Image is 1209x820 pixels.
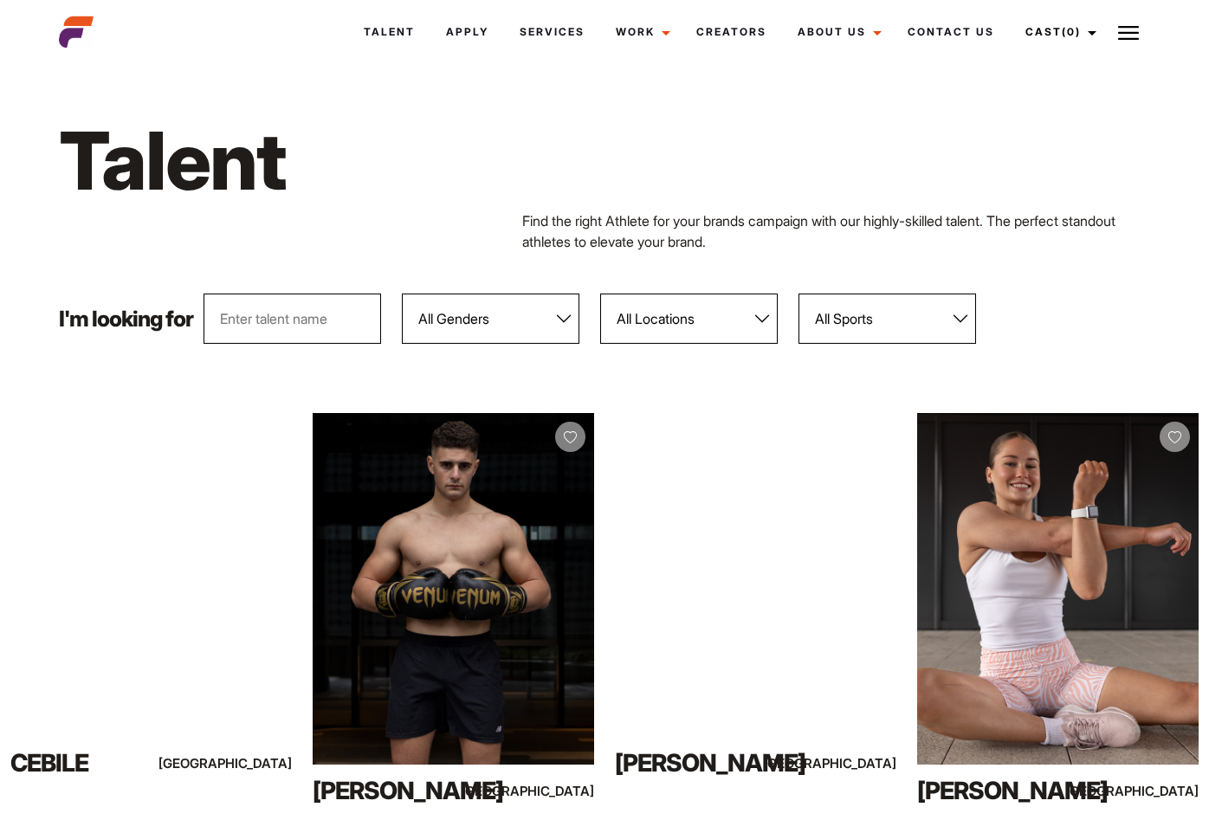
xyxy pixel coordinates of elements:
img: cropped-aefm-brand-fav-22-square.png [59,15,94,49]
input: Enter talent name [204,294,381,344]
img: Burger icon [1118,23,1139,43]
span: (0) [1062,25,1081,38]
div: Cebile [10,746,179,780]
div: [GEOGRAPHIC_DATA] [812,752,897,774]
h1: Talent [59,111,687,210]
div: [PERSON_NAME] [917,773,1086,808]
p: Find the right Athlete for your brands campaign with our highly-skilled talent. The perfect stand... [522,210,1150,252]
a: Cast(0) [1010,9,1107,55]
a: Services [504,9,600,55]
div: [PERSON_NAME] [313,773,482,808]
a: Apply [430,9,504,55]
div: [GEOGRAPHIC_DATA] [208,752,293,774]
a: Talent [348,9,430,55]
div: [GEOGRAPHIC_DATA] [1115,780,1199,802]
a: Contact Us [892,9,1010,55]
a: Creators [681,9,782,55]
a: About Us [782,9,892,55]
a: Work [600,9,681,55]
div: [GEOGRAPHIC_DATA] [510,780,595,802]
div: [PERSON_NAME] [615,746,784,780]
p: I'm looking for [59,308,193,330]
